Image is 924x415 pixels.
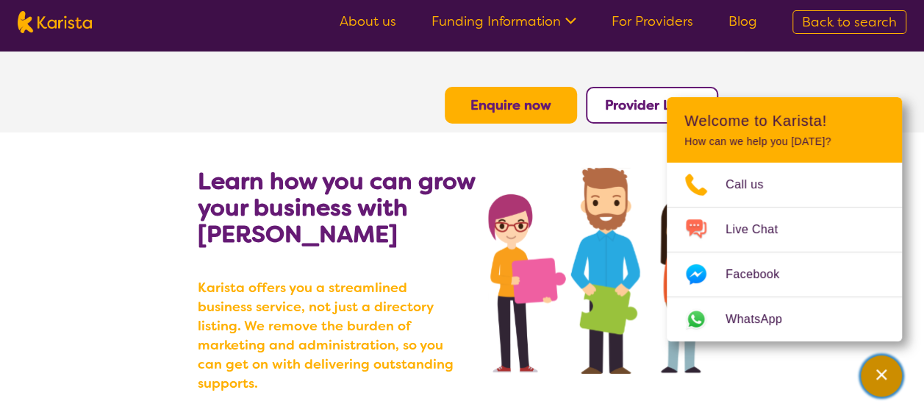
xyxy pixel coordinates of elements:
span: Live Chat [726,219,795,241]
h2: Welcome to Karista! [684,112,884,130]
button: Provider Login [586,87,718,124]
a: Enquire now [470,96,551,114]
div: Channel Menu [667,97,902,341]
a: Funding Information [431,13,576,30]
img: Karista logo [18,11,92,33]
img: grow your business with Karista [488,168,726,374]
a: About us [340,13,396,30]
a: Web link opens in a new tab. [667,297,902,341]
button: Channel Menu [861,355,902,397]
a: Provider Login [605,96,699,114]
button: Enquire now [445,87,577,124]
ul: Choose channel [667,163,902,341]
a: Blog [728,13,757,30]
span: Call us [726,174,781,196]
span: WhatsApp [726,308,800,330]
b: Learn how you can grow your business with [PERSON_NAME] [198,166,475,249]
b: Karista offers you a streamlined business service, not just a directory listing. We remove the bu... [198,278,462,393]
span: Facebook [726,263,797,285]
p: How can we help you [DATE]? [684,135,884,148]
a: For Providers [612,13,693,30]
span: Back to search [802,13,897,31]
a: Back to search [792,10,906,34]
